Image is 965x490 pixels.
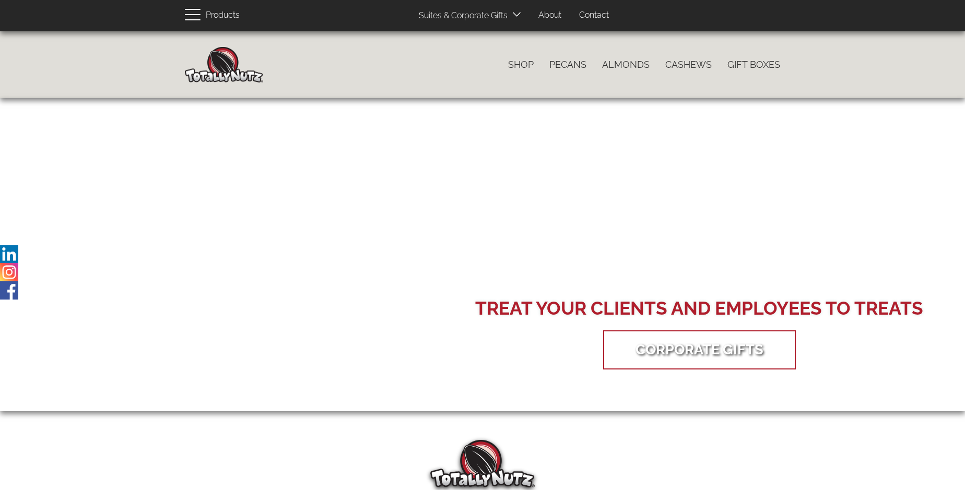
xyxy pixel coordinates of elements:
[206,8,240,23] span: Products
[720,54,788,76] a: Gift Boxes
[620,333,779,366] a: Corporate Gifts
[500,54,542,76] a: Shop
[411,6,511,26] a: Suites & Corporate Gifts
[430,440,535,487] img: Totally Nutz Logo
[475,295,923,321] div: Treat your Clients and Employees to Treats
[531,5,569,26] a: About
[657,54,720,76] a: Cashews
[185,47,263,82] img: Home
[594,54,657,76] a: Almonds
[571,5,617,26] a: Contact
[542,54,594,76] a: Pecans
